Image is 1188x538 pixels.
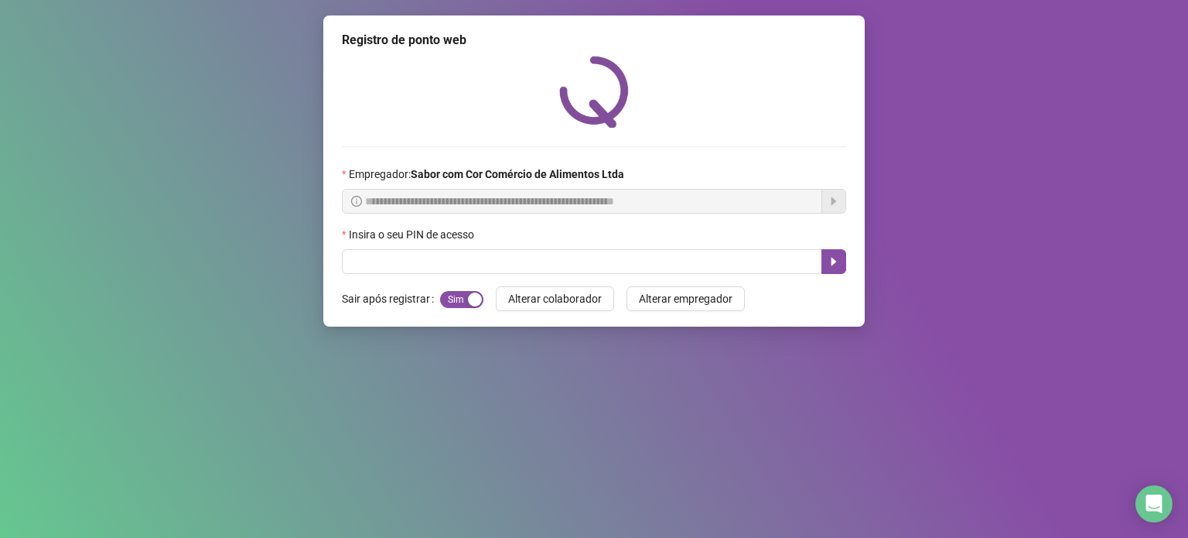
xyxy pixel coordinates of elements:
span: info-circle [351,196,362,207]
strong: Sabor com Cor Comércio de Alimentos Ltda [411,168,624,180]
img: QRPoint [559,56,629,128]
div: Registro de ponto web [342,31,846,50]
label: Sair após registrar [342,286,440,311]
div: Open Intercom Messenger [1135,485,1173,523]
button: Alterar empregador [626,286,745,311]
span: Alterar empregador [639,290,732,307]
span: caret-right [828,255,840,268]
span: Alterar colaborador [508,290,602,307]
label: Insira o seu PIN de acesso [342,226,484,243]
button: Alterar colaborador [496,286,614,311]
span: Empregador : [349,166,624,183]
